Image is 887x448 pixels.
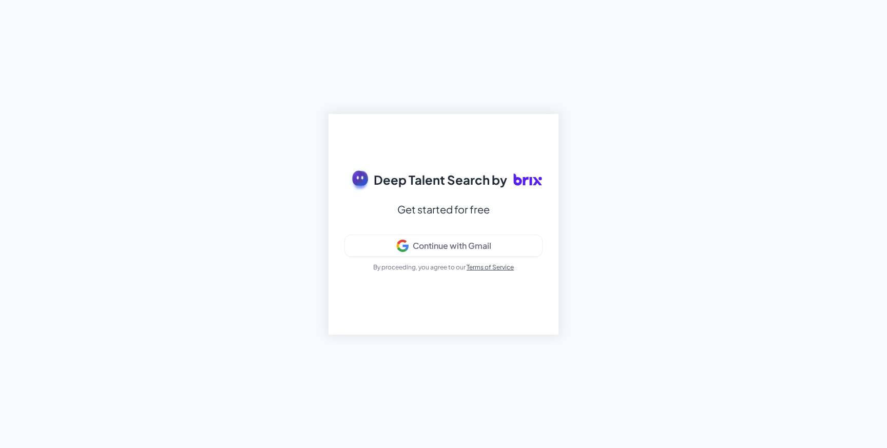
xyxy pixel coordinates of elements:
span: Deep Talent Search by [374,170,507,189]
p: By proceeding, you agree to our [373,263,514,272]
button: Continue with Gmail [345,235,542,257]
div: Get started for free [397,200,490,219]
a: Terms of Service [467,263,514,271]
div: Continue with Gmail [413,241,491,251]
